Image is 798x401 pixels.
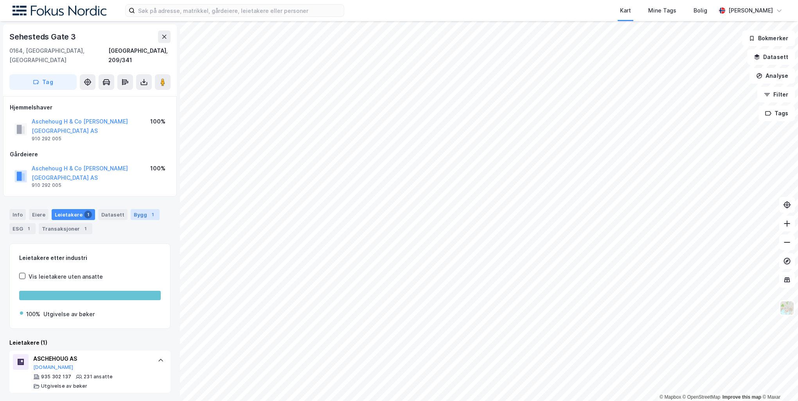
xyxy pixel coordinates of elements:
[742,30,795,46] button: Bokmerker
[98,209,128,220] div: Datasett
[131,209,160,220] div: Bygg
[43,310,95,319] div: Utgivelse av bøker
[9,338,171,347] div: Leietakere (1)
[780,301,794,315] img: Z
[10,103,170,112] div: Hjemmelshaver
[149,211,156,218] div: 1
[150,117,165,126] div: 100%
[757,87,795,102] button: Filter
[723,394,761,400] a: Improve this map
[26,310,40,319] div: 100%
[33,354,150,363] div: ASCHEHOUG AS
[9,209,26,220] div: Info
[758,106,795,121] button: Tags
[29,209,49,220] div: Eiere
[759,363,798,401] iframe: Chat Widget
[9,46,108,65] div: 0164, [GEOGRAPHIC_DATA], [GEOGRAPHIC_DATA]
[108,46,171,65] div: [GEOGRAPHIC_DATA], 209/341
[19,253,161,263] div: Leietakere etter industri
[747,49,795,65] button: Datasett
[150,164,165,173] div: 100%
[41,374,71,380] div: 935 302 137
[32,182,61,188] div: 910 292 005
[648,6,676,15] div: Mine Tags
[39,223,92,234] div: Transaksjoner
[9,74,77,90] button: Tag
[32,136,61,142] div: 910 292 005
[749,68,795,84] button: Analyse
[683,394,721,400] a: OpenStreetMap
[84,211,92,218] div: 1
[728,6,773,15] div: [PERSON_NAME]
[620,6,631,15] div: Kart
[759,363,798,401] div: Kontrollprogram for chat
[10,150,170,159] div: Gårdeiere
[25,225,32,233] div: 1
[33,364,74,371] button: [DOMAIN_NAME]
[13,5,106,16] img: fokus-nordic-logo.8a93422641609758e4ac.png
[84,374,113,380] div: 231 ansatte
[694,6,707,15] div: Bolig
[81,225,89,233] div: 1
[660,394,681,400] a: Mapbox
[52,209,95,220] div: Leietakere
[135,5,344,16] input: Søk på adresse, matrikkel, gårdeiere, leietakere eller personer
[41,383,88,389] div: Utgivelse av bøker
[9,30,77,43] div: Sehesteds Gate 3
[9,223,36,234] div: ESG
[29,272,103,281] div: Vis leietakere uten ansatte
